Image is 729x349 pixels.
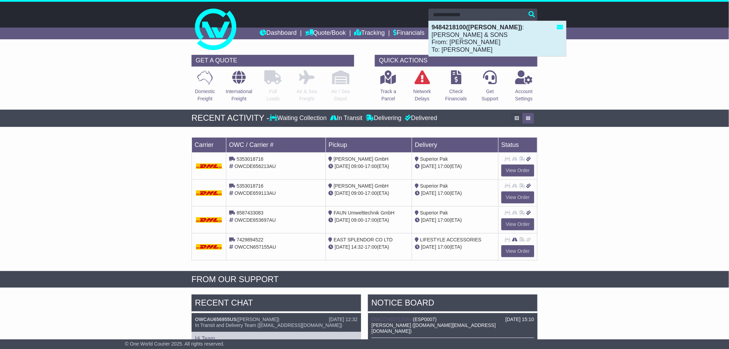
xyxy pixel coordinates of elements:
p: Hi Team, [195,335,358,342]
div: [DATE] 15:10 [505,317,534,322]
img: DHL.png [196,163,222,169]
span: [DATE] [421,244,436,250]
div: Delivering [364,114,403,122]
span: 09:00 [351,217,363,223]
a: DomesticFreight [195,70,215,106]
span: EAST SPLENDOR CO LTD [334,237,393,242]
span: [DATE] [421,217,436,223]
span: In Transit and Delivery Team ([EMAIL_ADDRESS][DOMAIN_NAME]) [195,322,342,328]
a: View Order [501,191,534,203]
div: ( ) [195,317,358,322]
div: (ETA) [415,163,495,170]
span: 5353018716 [237,183,264,189]
div: : [PERSON_NAME] & SONS From: [PERSON_NAME] To: [PERSON_NAME] [429,21,566,56]
span: [PERSON_NAME] GmbH [334,183,389,189]
div: (ETA) [415,243,495,251]
div: FROM OUR SUPPORT [192,275,537,285]
span: OWCDE659113AU [235,190,276,196]
div: Delivered [403,114,437,122]
span: 14:32 [351,244,363,250]
div: - (ETA) [329,190,409,197]
span: [PERSON_NAME] [238,317,278,322]
a: CheckFinancials [445,70,468,106]
div: RECENT ACTIVITY - [192,113,269,123]
span: Superior Pak [420,210,448,216]
span: ESP0007 [414,317,435,322]
div: ( ) [371,317,534,322]
div: NOTICE BOARD [368,295,537,313]
span: 5353018716 [237,156,264,162]
span: Superior Pak [420,183,448,189]
span: 17:00 [438,217,450,223]
p: Air & Sea Freight [297,88,317,102]
a: Financials [393,28,425,39]
span: Superior Pak [420,156,448,162]
div: QUICK ACTIONS [375,55,537,67]
div: - (ETA) [329,163,409,170]
div: - (ETA) [329,217,409,224]
span: [DATE] [335,190,350,196]
span: [DATE] [335,244,350,250]
a: Tracking [355,28,385,39]
span: [DATE] [421,190,436,196]
span: 17:00 [365,190,377,196]
span: OWCDE653697AU [235,217,276,223]
strong: 9484218100([PERSON_NAME]) [432,24,522,31]
span: OWCCN657155AU [235,244,276,250]
p: Air / Sea Depot [331,88,350,102]
span: 17:00 [365,163,377,169]
a: OWCAU656955US [195,317,237,322]
a: View Order [501,218,534,230]
a: Dashboard [260,28,297,39]
span: OWCDE656213AU [235,163,276,169]
span: 17:00 [365,217,377,223]
a: Track aParcel [380,70,397,106]
span: [DATE] [335,163,350,169]
img: DHL.png [196,244,222,250]
td: Delivery [412,137,499,152]
span: 17:00 [438,244,450,250]
a: View Order [501,164,534,177]
p: Track a Parcel [380,88,396,102]
span: [PERSON_NAME] ([DOMAIN_NAME][EMAIL_ADDRESS][DOMAIN_NAME]) [371,322,496,334]
p: Network Delays [413,88,431,102]
span: [DATE] [335,217,350,223]
div: [DATE] 12:32 [329,317,358,322]
span: 17:00 [438,190,450,196]
span: FAUN Umwelttechnik GmbH [334,210,395,216]
a: Quote/Book [305,28,346,39]
img: DHL.png [196,217,222,223]
p: Account Settings [515,88,533,102]
a: GetSupport [481,70,499,106]
td: Status [499,137,537,152]
td: Carrier [192,137,226,152]
img: DHL.png [196,190,222,196]
div: GET A QUOTE [192,55,354,67]
span: 8587433083 [237,210,264,216]
p: International Freight [226,88,252,102]
span: [PERSON_NAME] GmbH [334,156,389,162]
span: [DATE] [421,163,436,169]
a: NetworkDelays [413,70,431,106]
span: © One World Courier 2025. All rights reserved. [125,341,225,347]
span: 09:00 [351,190,363,196]
div: - (ETA) [329,243,409,251]
a: AccountSettings [515,70,533,106]
span: LIFESTYLE ACCESSORIES [420,237,481,242]
div: RECENT CHAT [192,295,361,313]
div: (ETA) [415,217,495,224]
a: OWCCN657155AU [371,317,413,322]
td: OWC / Carrier # [226,137,326,152]
div: (ETA) [415,190,495,197]
p: Check Financials [445,88,467,102]
div: Waiting Collection [269,114,328,122]
td: Pickup [326,137,412,152]
span: 7429894522 [237,237,264,242]
p: Get Support [482,88,499,102]
span: 17:00 [365,244,377,250]
a: InternationalFreight [225,70,253,106]
span: 17:00 [438,163,450,169]
p: Full Loads [264,88,281,102]
p: Domestic Freight [195,88,215,102]
span: 09:00 [351,163,363,169]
